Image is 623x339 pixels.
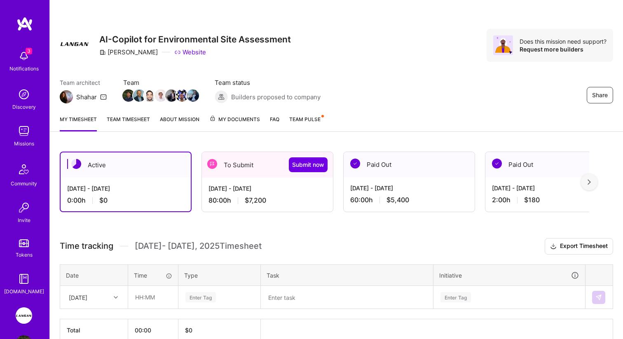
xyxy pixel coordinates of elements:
a: Website [174,48,206,56]
img: right [588,179,591,185]
th: Type [178,264,261,286]
a: About Mission [160,115,199,131]
div: Community [11,179,37,188]
div: [DATE] - [DATE] [492,184,610,192]
span: Builders proposed to company [231,93,321,101]
img: Team Architect [60,90,73,103]
img: Paid Out [492,159,502,168]
div: To Submit [202,152,333,178]
th: Date [60,264,128,286]
div: Invite [18,216,30,224]
div: Tokens [16,250,33,259]
span: Team architect [60,78,107,87]
span: Share [592,91,608,99]
div: [DATE] [69,293,87,302]
a: Team Member Avatar [134,89,145,103]
img: Team Member Avatar [133,89,145,102]
h3: AI-Copilot for Environmental Site Assessment [99,34,291,44]
img: Paid Out [350,159,360,168]
img: Team Member Avatar [144,89,156,102]
button: Export Timesheet [545,238,613,255]
img: tokens [19,239,29,247]
img: Team Member Avatar [122,89,135,102]
a: FAQ [270,115,279,131]
span: My Documents [209,115,260,124]
span: 3 [26,48,32,54]
i: icon Mail [100,94,107,100]
div: Request more builders [520,45,607,53]
img: bell [16,48,32,64]
img: Active [71,159,81,169]
img: guide book [16,271,32,287]
a: Langan: AI-Copilot for Environmental Site Assessment [14,307,34,324]
i: icon CompanyGray [99,49,106,56]
div: 2:00 h [492,196,610,204]
img: To Submit [207,159,217,169]
div: [DATE] - [DATE] [350,184,468,192]
div: Paid Out [344,152,475,177]
th: Task [261,264,433,286]
div: Active [61,152,191,178]
div: [DATE] - [DATE] [208,184,326,193]
span: Submit now [292,161,324,169]
div: Paid Out [485,152,616,177]
a: Team Member Avatar [187,89,198,103]
a: Team Member Avatar [166,89,177,103]
a: Team Member Avatar [155,89,166,103]
button: Share [587,87,613,103]
span: $0 [99,196,108,205]
a: Team Pulse [289,115,323,131]
div: [PERSON_NAME] [99,48,158,56]
i: icon Chevron [114,295,118,299]
div: 0:00 h [67,196,184,205]
img: Community [14,159,34,179]
img: Avatar [493,35,513,55]
div: Notifications [9,64,39,73]
div: Enter Tag [185,291,216,304]
img: logo [16,16,33,31]
div: Time [134,271,172,280]
img: Team Member Avatar [165,89,178,102]
span: Team status [215,78,321,87]
a: Team Member Avatar [123,89,134,103]
div: Does this mission need support? [520,37,607,45]
img: Company Logo [60,29,89,58]
a: My Documents [209,115,260,131]
span: Time tracking [60,241,113,251]
img: teamwork [16,123,32,139]
span: Team [123,78,198,87]
div: Missions [14,139,34,148]
span: $5,400 [386,196,409,204]
img: discovery [16,86,32,103]
div: [DATE] - [DATE] [67,184,184,193]
div: Discovery [12,103,36,111]
span: [DATE] - [DATE] , 2025 Timesheet [135,241,262,251]
input: HH:MM [129,286,178,308]
span: $ 0 [185,327,192,334]
span: $180 [524,196,540,204]
div: 60:00 h [350,196,468,204]
i: icon Download [550,242,557,251]
div: 80:00 h [208,196,326,205]
img: Submit [595,294,602,301]
button: Submit now [289,157,328,172]
span: $7,200 [245,196,266,205]
img: Invite [16,199,32,216]
img: Team Member Avatar [187,89,199,102]
img: Langan: AI-Copilot for Environmental Site Assessment [16,307,32,324]
div: Shahar [76,93,97,101]
img: Team Member Avatar [155,89,167,102]
a: Team Member Avatar [145,89,155,103]
a: Team timesheet [107,115,150,131]
div: Enter Tag [440,291,471,304]
img: Team Member Avatar [176,89,188,102]
div: [DOMAIN_NAME] [4,287,44,296]
a: Team Member Avatar [177,89,187,103]
img: Builders proposed to company [215,90,228,103]
div: Initiative [439,271,579,280]
span: Team Pulse [289,116,321,122]
a: My timesheet [60,115,97,131]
